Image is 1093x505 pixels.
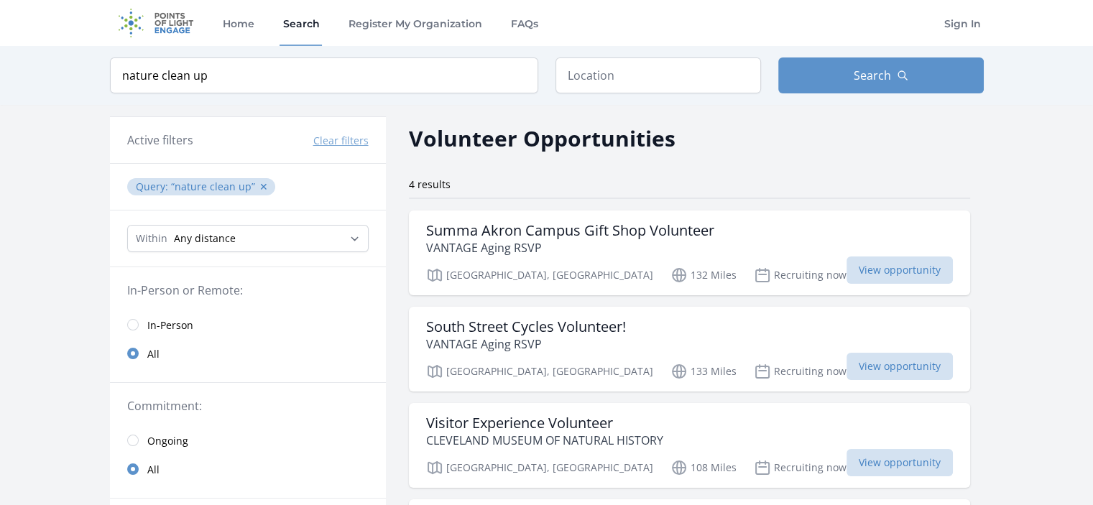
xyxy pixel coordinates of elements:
legend: Commitment: [127,397,369,414]
p: [GEOGRAPHIC_DATA], [GEOGRAPHIC_DATA] [426,363,653,380]
p: Recruiting now [754,363,847,380]
a: In-Person [110,310,386,339]
p: Recruiting now [754,459,847,476]
p: 132 Miles [670,267,737,284]
h3: Visitor Experience Volunteer [426,414,663,432]
button: ✕ [259,180,268,194]
p: 133 Miles [670,363,737,380]
select: Search Radius [127,225,369,252]
p: [GEOGRAPHIC_DATA], [GEOGRAPHIC_DATA] [426,459,653,476]
span: Search [854,67,891,84]
input: Location [555,57,761,93]
span: View opportunity [847,449,953,476]
span: In-Person [147,318,193,333]
input: Keyword [110,57,538,93]
button: Search [778,57,984,93]
span: Ongoing [147,434,188,448]
button: Clear filters [313,134,369,148]
p: 108 Miles [670,459,737,476]
span: Query : [136,180,171,193]
span: All [147,347,160,361]
span: 4 results [409,177,451,191]
p: [GEOGRAPHIC_DATA], [GEOGRAPHIC_DATA] [426,267,653,284]
p: Recruiting now [754,267,847,284]
q: nature clean up [171,180,255,193]
h3: Summa Akron Campus Gift Shop Volunteer [426,222,714,239]
a: Ongoing [110,426,386,455]
a: Summa Akron Campus Gift Shop Volunteer VANTAGE Aging RSVP [GEOGRAPHIC_DATA], [GEOGRAPHIC_DATA] 13... [409,210,970,295]
span: View opportunity [847,256,953,284]
a: South Street Cycles Volunteer! VANTAGE Aging RSVP [GEOGRAPHIC_DATA], [GEOGRAPHIC_DATA] 133 Miles ... [409,307,970,392]
p: VANTAGE Aging RSVP [426,335,626,353]
legend: In-Person or Remote: [127,282,369,299]
h2: Volunteer Opportunities [409,122,675,154]
h3: South Street Cycles Volunteer! [426,318,626,335]
p: CLEVELAND MUSEUM OF NATURAL HISTORY [426,432,663,449]
h3: Active filters [127,131,193,149]
a: All [110,455,386,483]
span: All [147,463,160,477]
span: View opportunity [847,353,953,380]
a: All [110,339,386,368]
a: Visitor Experience Volunteer CLEVELAND MUSEUM OF NATURAL HISTORY [GEOGRAPHIC_DATA], [GEOGRAPHIC_D... [409,403,970,488]
p: VANTAGE Aging RSVP [426,239,714,256]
